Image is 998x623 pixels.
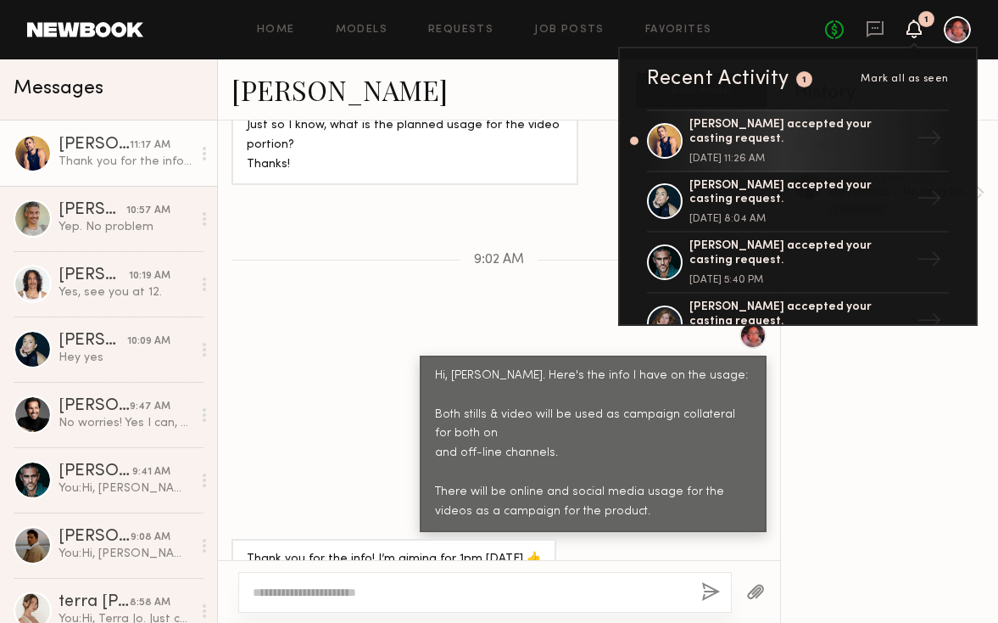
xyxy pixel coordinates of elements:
[645,25,712,36] a: Favorites
[231,71,448,108] a: [PERSON_NAME]
[910,301,949,345] div: →
[59,480,192,497] div: You: Hi, [PERSON_NAME]. Can you come in [DATE] at 10:30a instead of 11?
[257,25,295,36] a: Home
[126,203,170,219] div: 10:57 AM
[59,284,192,300] div: Yes, see you at 12.
[910,240,949,284] div: →
[59,219,192,235] div: Yep. No problem
[247,77,563,175] div: Hi! I should be able to make that. Probably around 1pm. Just so I know, what is the planned usage...
[534,25,605,36] a: Job Posts
[127,334,170,350] div: 10:09 AM
[132,464,170,480] div: 9:41 AM
[689,118,910,147] div: [PERSON_NAME] accepted your casting request.
[59,594,130,611] div: terra [PERSON_NAME]
[910,119,949,163] div: →
[647,233,949,294] a: [PERSON_NAME] accepted your casting request.[DATE] 5:40 PM→
[59,137,130,154] div: [PERSON_NAME]
[861,74,949,84] span: Mark all as seen
[924,15,928,25] div: 1
[59,333,127,350] div: [PERSON_NAME]
[336,25,387,36] a: Models
[689,179,910,208] div: [PERSON_NAME] accepted your casting request.
[14,79,103,98] span: Messages
[647,109,949,172] a: [PERSON_NAME] accepted your casting request.[DATE] 11:26 AM→
[428,25,493,36] a: Requests
[689,300,910,329] div: [PERSON_NAME] accepted your casting request.
[435,367,751,523] div: Hi, [PERSON_NAME]. Here's the info I have on the usage: Both stills & video will be used as campa...
[59,154,192,170] div: Thank you for the info! I’m aiming for 1pm [DATE] 👍
[130,595,170,611] div: 8:58 AM
[59,529,131,546] div: [PERSON_NAME]
[59,350,192,366] div: Hey yes
[59,415,192,431] div: No worries! Yes I can, see you then.
[689,239,910,268] div: [PERSON_NAME] accepted your casting request.
[59,546,192,562] div: You: Hi, [PERSON_NAME]. If you'd like, send us a video of you with your current hair from a few d...
[910,179,949,223] div: →
[130,399,170,415] div: 9:47 AM
[129,268,170,284] div: 10:19 AM
[247,550,541,570] div: Thank you for the info! I’m aiming for 1pm [DATE] 👍
[689,275,910,285] div: [DATE] 5:40 PM
[647,69,789,89] div: Recent Activity
[59,398,130,415] div: [PERSON_NAME]
[59,267,129,284] div: [PERSON_NAME]
[131,530,170,546] div: 9:08 AM
[474,253,524,267] span: 9:02 AM
[647,172,949,233] a: [PERSON_NAME] accepted your casting request.[DATE] 8:04 AM→
[130,138,170,154] div: 11:17 AM
[802,76,807,85] div: 1
[689,214,910,224] div: [DATE] 8:04 AM
[689,154,910,164] div: [DATE] 11:26 AM
[59,202,126,219] div: [PERSON_NAME]
[647,294,949,355] a: [PERSON_NAME] accepted your casting request.→
[59,463,132,480] div: [PERSON_NAME]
